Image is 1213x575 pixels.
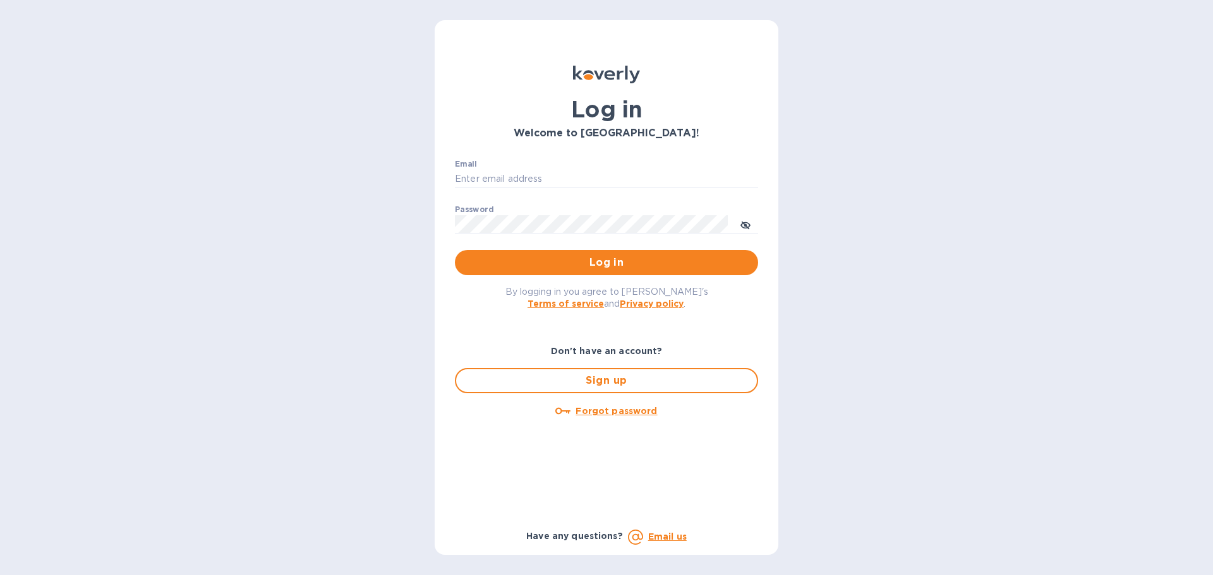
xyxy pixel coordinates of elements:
[648,531,687,542] a: Email us
[455,368,758,393] button: Sign up
[573,66,640,83] img: Koverly
[455,250,758,275] button: Log in
[551,346,663,356] b: Don't have an account?
[528,299,604,309] a: Terms of service
[576,406,657,416] u: Forgot password
[455,160,477,168] label: Email
[505,287,708,309] span: By logging in you agree to [PERSON_NAME]'s and .
[455,96,758,122] h1: Log in
[455,206,493,213] label: Password
[466,373,747,388] span: Sign up
[733,211,758,237] button: toggle password visibility
[526,531,623,541] b: Have any questions?
[620,299,684,309] a: Privacy policy
[455,127,758,139] h3: Welcome to [GEOGRAPHIC_DATA]!
[465,255,748,270] span: Log in
[455,170,758,189] input: Enter email address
